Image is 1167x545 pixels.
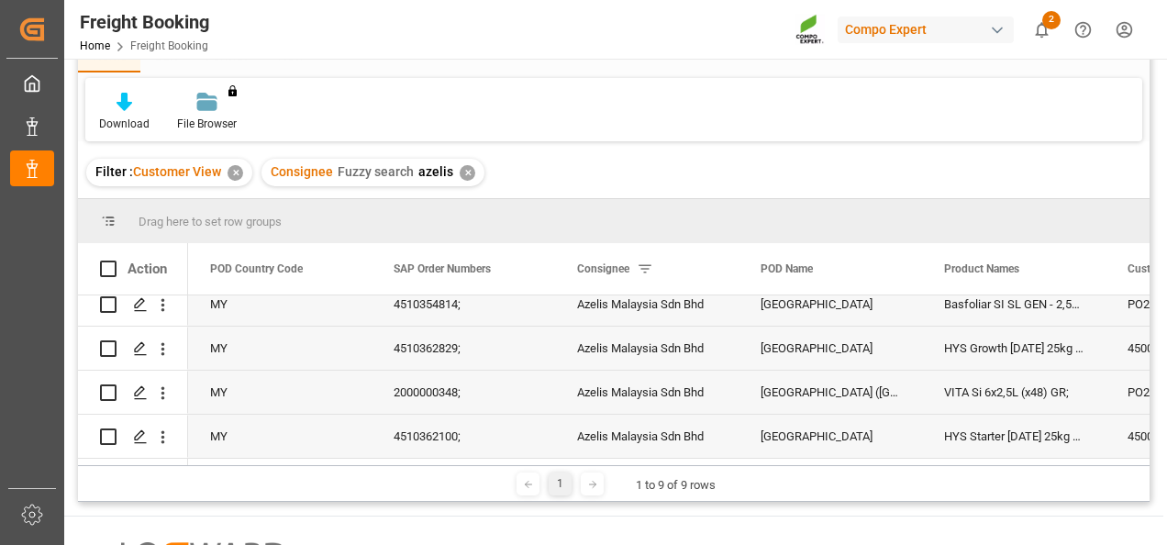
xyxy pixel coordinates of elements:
div: HYS Starter [DATE] 25kg (x48) GEN; [922,415,1106,458]
div: VITA Si 6x2,5L (x48) GR; [922,371,1106,414]
div: 2000000348; [372,371,555,414]
div: Press SPACE to select this row. [78,327,188,371]
span: azelis [418,164,453,179]
div: 1 to 9 of 9 rows [636,476,716,495]
span: Consignee [271,164,333,179]
div: 1 [549,473,572,495]
div: 4510354814; [372,283,555,326]
div: Azelis Malaysia Sdn Bhd [555,371,739,414]
div: Basfoliar SI SL GEN - 2,5L CANS;Vitanica SI GEN - 2,5L CANS; [922,283,1106,326]
div: Press SPACE to select this row. [78,371,188,415]
div: Azelis Malaysia Sdn Bhd [555,415,739,458]
div: ✕ [460,165,475,181]
div: Press SPACE to select this row. [78,283,188,327]
div: Azelis Malaysia Sdn Bhd [555,327,739,370]
div: Azelis Malaysia Sdn Bhd [555,283,739,326]
div: [GEOGRAPHIC_DATA] [739,415,922,458]
img: Screenshot%202023-09-29%20at%2010.02.21.png_1712312052.png [795,14,825,46]
button: show 2 new notifications [1021,9,1062,50]
div: [GEOGRAPHIC_DATA] [739,327,922,370]
div: Press SPACE to select this row. [78,415,188,459]
button: Help Center [1062,9,1104,50]
div: MY [188,327,372,370]
div: Action [128,261,167,277]
a: Home [80,39,110,52]
span: Fuzzy search [338,164,414,179]
div: [GEOGRAPHIC_DATA] ([GEOGRAPHIC_DATA]) [739,371,922,414]
div: MY [188,283,372,326]
button: Compo Expert [838,12,1021,47]
span: 2 [1042,11,1061,29]
span: Customer View [133,164,221,179]
div: Compo Expert [838,17,1014,43]
span: Consignee [577,262,629,275]
span: Product Names [944,262,1019,275]
span: POD Country Code [210,262,303,275]
div: MY [188,415,372,458]
span: Drag here to set row groups [139,215,282,228]
div: 4510362100; [372,415,555,458]
div: [GEOGRAPHIC_DATA] [739,283,922,326]
div: Download [99,116,150,132]
span: POD Name [761,262,813,275]
div: MY [188,371,372,414]
div: ✕ [228,165,243,181]
div: 4510362829; [372,327,555,370]
div: Freight Booking [80,8,209,36]
span: SAP Order Numbers [394,262,491,275]
div: HYS Growth [DATE] 25kg (x48) GEN; [922,327,1106,370]
span: Filter : [95,164,133,179]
